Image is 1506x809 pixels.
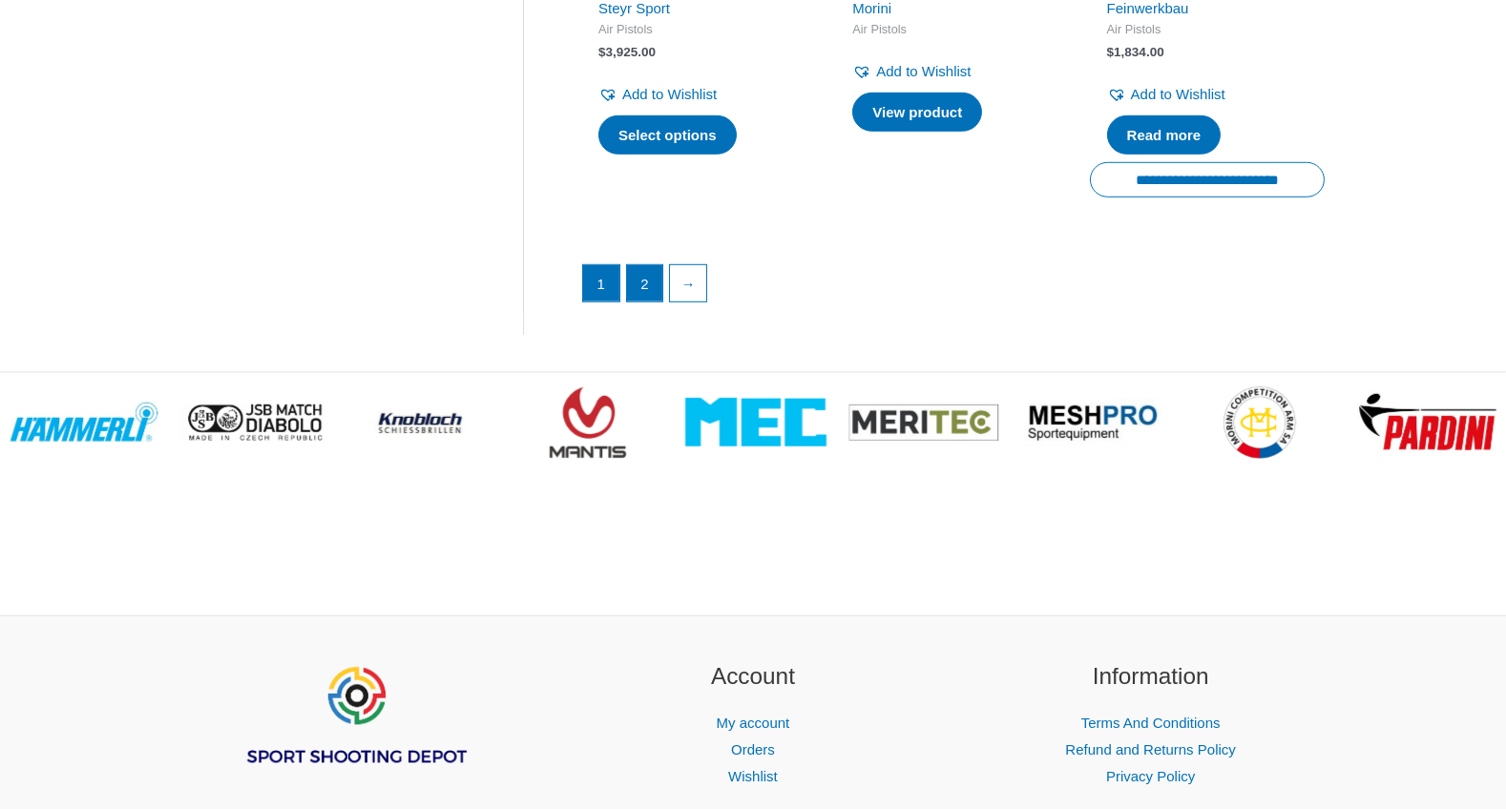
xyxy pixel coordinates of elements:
[670,265,706,301] a: →
[975,710,1326,790] nav: Information
[598,115,737,156] a: Select options for “EVO 10E SX”
[1107,81,1225,108] a: Add to Wishlist
[1081,715,1221,731] a: Terms And Conditions
[975,659,1326,790] aside: Footer Widget 3
[1131,86,1225,102] span: Add to Wishlist
[598,45,606,59] span: $
[852,22,1053,38] span: Air Pistols
[578,659,929,790] aside: Footer Widget 2
[578,710,929,790] nav: Account
[1107,45,1164,59] bdi: 1,834.00
[627,265,663,301] a: Page 2
[1107,22,1307,38] span: Air Pistols
[581,264,1325,312] nav: Product Pagination
[578,659,929,695] h2: Account
[852,93,982,133] a: Select options for “CM162MI”
[731,741,775,757] a: Orders
[622,86,717,102] span: Add to Wishlist
[1106,768,1195,784] a: Privacy Policy
[876,63,971,79] span: Add to Wishlist
[598,45,656,59] bdi: 3,925.00
[598,22,799,38] span: Air Pistols
[852,58,971,85] a: Add to Wishlist
[598,81,717,108] a: Add to Wishlist
[1107,45,1115,59] span: $
[717,715,790,731] a: My account
[728,768,778,784] a: Wishlist
[583,265,619,301] span: Page 1
[975,659,1326,695] h2: Information
[1065,741,1235,757] a: Refund and Returns Policy
[1107,115,1222,156] a: Read more about “P11”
